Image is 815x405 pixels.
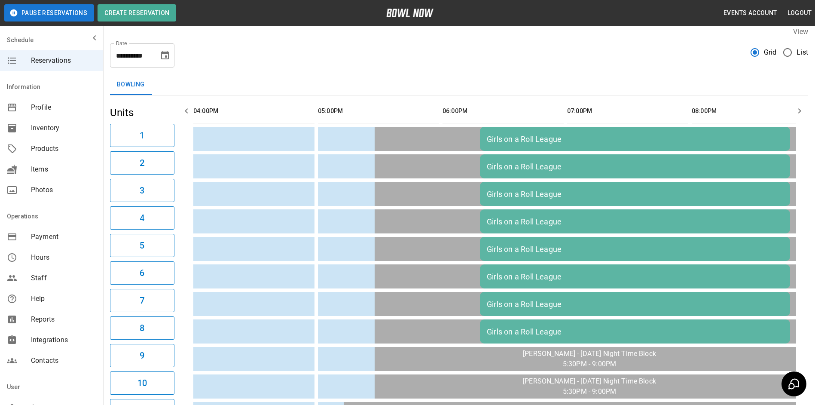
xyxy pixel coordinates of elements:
[110,74,808,95] div: inventory tabs
[784,5,815,21] button: Logout
[110,106,174,120] h5: Units
[140,294,144,307] h6: 7
[110,289,174,312] button: 7
[386,9,433,17] img: logo
[4,4,94,21] button: Pause Reservations
[31,232,96,242] span: Payment
[110,206,174,230] button: 4
[31,273,96,283] span: Staff
[487,217,783,226] div: Girls on a Roll League
[137,376,147,390] h6: 10
[487,135,783,144] div: Girls on a Roll League
[110,124,174,147] button: 1
[110,74,152,95] button: Bowling
[156,47,174,64] button: Choose date, selected date is Dec 8, 2025
[110,179,174,202] button: 3
[793,28,808,36] label: View
[31,164,96,175] span: Items
[31,356,96,366] span: Contacts
[31,294,96,304] span: Help
[487,162,783,171] div: Girls on a Roll League
[31,144,96,154] span: Products
[31,252,96,263] span: Hours
[720,5,781,21] button: Events Account
[140,211,144,225] h6: 4
[31,102,96,113] span: Profile
[31,335,96,345] span: Integrations
[110,316,174,340] button: 8
[764,47,777,58] span: Grid
[110,371,174,395] button: 10
[140,239,144,252] h6: 5
[140,266,144,280] h6: 6
[140,184,144,197] h6: 3
[140,156,144,170] h6: 2
[140,349,144,362] h6: 9
[487,190,783,199] div: Girls on a Roll League
[31,55,96,66] span: Reservations
[797,47,808,58] span: List
[110,261,174,285] button: 6
[31,123,96,133] span: Inventory
[98,4,176,21] button: Create Reservation
[140,129,144,142] h6: 1
[140,321,144,335] h6: 8
[487,327,783,336] div: Girls on a Roll League
[110,234,174,257] button: 5
[31,314,96,325] span: Reports
[487,300,783,309] div: Girls on a Roll League
[31,185,96,195] span: Photos
[487,245,783,254] div: Girls on a Roll League
[110,151,174,175] button: 2
[487,272,783,281] div: Girls on a Roll League
[110,344,174,367] button: 9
